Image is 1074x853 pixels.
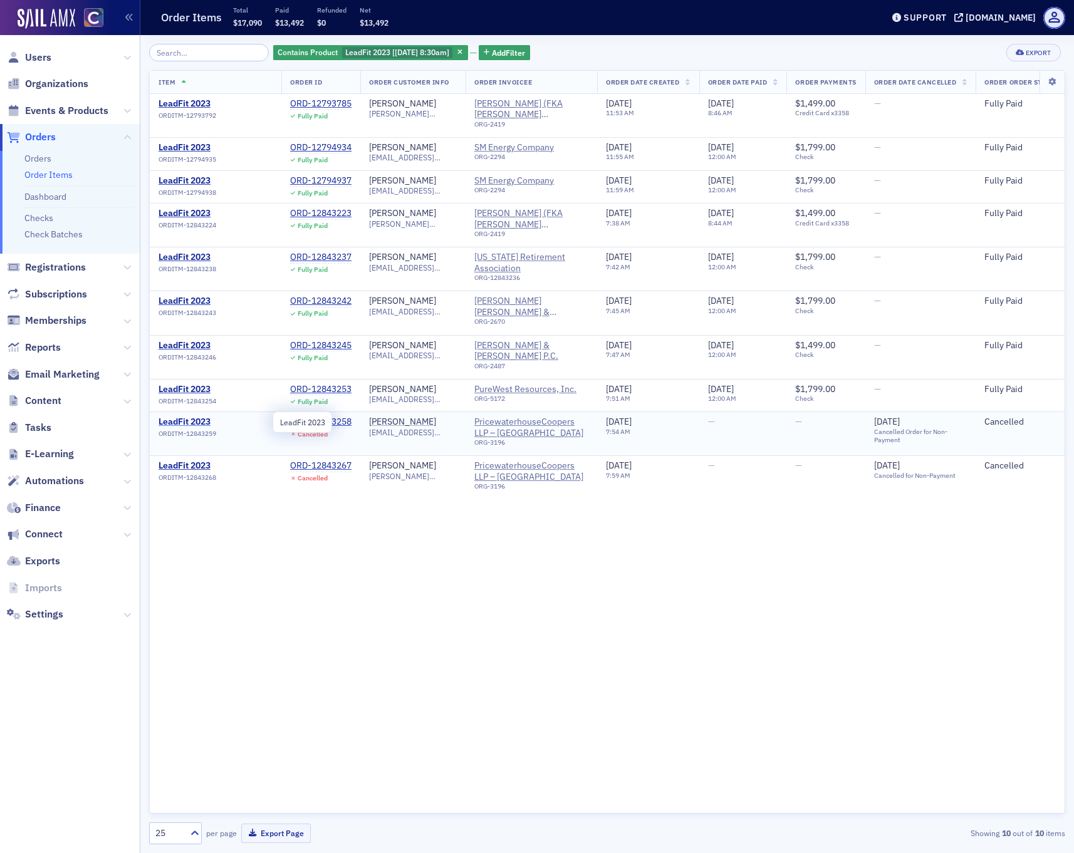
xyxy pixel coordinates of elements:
div: ORG-2294 [474,186,588,199]
a: Finance [7,501,61,515]
span: [EMAIL_ADDRESS][DOMAIN_NAME] [369,263,457,272]
div: Fully Paid [984,252,1069,263]
a: ORD-12793785 [290,98,352,110]
span: [DATE] [708,98,734,109]
span: [DATE] [708,295,734,306]
a: [PERSON_NAME] (FKA [PERSON_NAME] [PERSON_NAME] LLP) [474,208,588,230]
a: LeadFit 2023 [159,252,273,263]
a: [US_STATE] Retirement Association [474,252,588,274]
span: $1,499.00 [795,207,835,219]
a: Reports [7,341,61,354]
span: Check [795,351,856,359]
span: Tasks [25,421,51,435]
span: PureWest Resources, Inc. [474,384,588,408]
span: ORDITM-12843224 [159,221,216,229]
span: Soukup Bush & Associates CPAs PC [474,296,588,318]
a: SM Energy Company [474,175,588,187]
a: ORD-12843237 [290,252,352,263]
a: Registrations [7,261,86,274]
span: $1,499.00 [795,339,835,351]
span: Causey Demgen & Moore P.C. [474,340,588,375]
p: Net [360,6,388,14]
div: Cancelled [984,416,1069,428]
div: ORD-12794934 [290,142,352,153]
a: [PERSON_NAME] [369,175,436,187]
div: [PERSON_NAME] [369,384,436,395]
div: ORG-3196 [474,482,588,495]
span: Soukup Bush & Associates CPAs PC [474,296,588,330]
button: Export [1006,44,1061,61]
div: 25 [155,827,183,840]
div: Fully Paid [984,340,1069,351]
div: Fully Paid [984,98,1069,110]
span: Email Marketing [25,368,100,381]
span: [EMAIL_ADDRESS][DOMAIN_NAME] [369,428,457,437]
time: 12:00 AM [708,394,736,403]
div: ORG-3196 [474,438,588,451]
span: [DATE] [606,460,632,471]
span: Baker Tilly (FKA Moss Adams LLP) [474,208,588,230]
time: 12:00 AM [708,185,736,194]
div: Fully Paid [984,142,1069,153]
a: Automations [7,474,84,488]
div: ORG-2294 [474,153,588,165]
span: — [795,416,802,427]
strong: 10 [999,827,1013,839]
a: [PERSON_NAME] [369,460,436,472]
a: PricewaterhouseCoopers LLP – [GEOGRAPHIC_DATA] [474,460,588,482]
span: ORDITM-12843254 [159,397,216,405]
div: ORG-2419 [474,230,588,242]
span: $13,492 [275,18,304,28]
span: Users [25,51,51,65]
span: $17,090 [233,18,262,28]
div: ORG-2419 [474,120,588,133]
span: Order Date Paid [708,78,768,86]
a: Users [7,51,51,65]
a: Email Marketing [7,368,100,381]
div: Fully Paid [298,222,328,230]
span: [DATE] [606,207,632,219]
a: Subscriptions [7,287,87,301]
span: Reports [25,341,61,354]
a: LeadFit 2023 [159,416,273,428]
div: Fully Paid [984,175,1069,187]
span: — [874,142,881,153]
span: [DATE] [708,339,734,351]
time: 7:38 AM [606,219,630,227]
span: Content [25,394,61,408]
span: [DATE] [606,383,632,395]
div: [PERSON_NAME] [369,252,436,263]
a: ORD-12843223 [290,208,352,219]
span: $13,492 [360,18,388,28]
span: [PERSON_NAME][EMAIL_ADDRESS][PERSON_NAME][DOMAIN_NAME] [369,109,457,118]
a: [PERSON_NAME] [PERSON_NAME] & Associates CPAs PC [474,296,588,318]
span: Settings [25,607,63,621]
span: Add Filter [492,47,525,58]
span: ORDITM-12843246 [159,353,216,361]
a: Connect [7,527,63,541]
a: Checks [24,212,53,224]
span: [DATE] [708,251,734,262]
span: Baker Tilly (FKA Moss Adams LLP) [474,98,588,120]
strong: 10 [1033,827,1046,839]
span: LeadFit 2023 [159,460,273,472]
time: 12:00 AM [708,262,736,271]
div: ORD-12794937 [290,175,352,187]
span: $1,799.00 [795,383,835,395]
button: Export Page [241,824,311,843]
span: PricewaterhouseCoopers LLP – Denver [474,460,588,482]
span: Check [795,307,856,315]
a: [PERSON_NAME] [369,296,436,307]
a: Tasks [7,421,51,435]
span: E-Learning [25,447,74,461]
a: ORD-12843267 [290,460,352,472]
span: — [708,460,715,471]
time: 12:00 AM [708,306,736,315]
span: Colorado Retirement Association [474,252,588,274]
a: LeadFit 2023 [159,98,273,110]
span: [DATE] [606,295,632,306]
span: SM Energy Company [474,175,588,199]
input: Search… [149,44,269,61]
